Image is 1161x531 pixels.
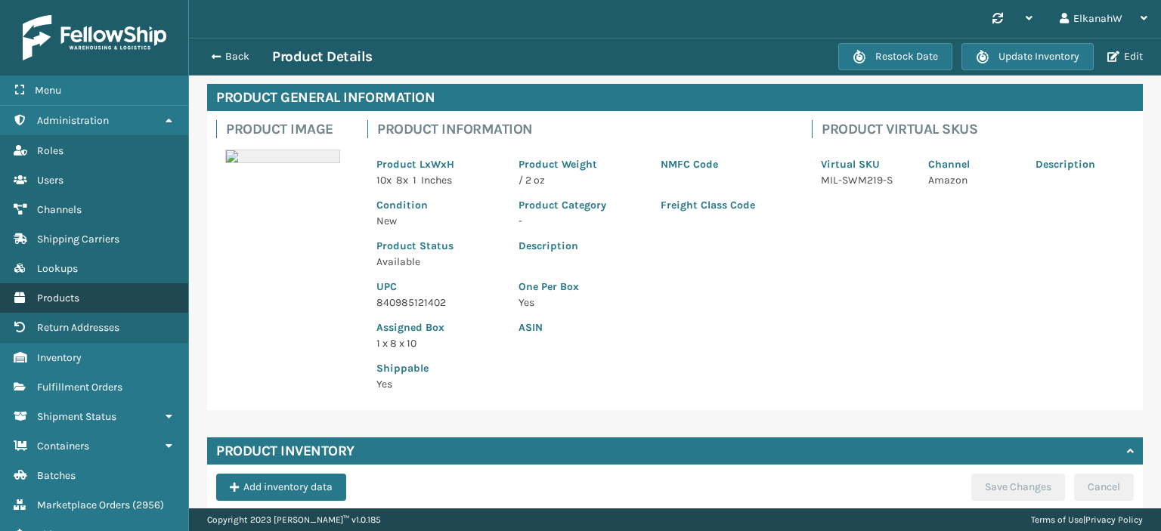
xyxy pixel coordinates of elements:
h4: Product Virtual SKUs [822,120,1134,138]
span: ( 2956 ) [132,499,164,511]
p: ASIN [519,320,785,335]
p: One Per Box [519,279,785,295]
span: / 2 oz [519,174,545,187]
button: Restock Date [838,43,952,70]
p: NMFC Code [661,156,785,172]
p: Copyright 2023 [PERSON_NAME]™ v 1.0.185 [207,508,381,531]
span: Lookups [37,262,78,275]
button: Edit [1103,50,1147,63]
p: Yes [519,295,785,310]
button: Save Changes [971,474,1065,501]
p: Freight Class Code [661,197,785,213]
span: Administration [37,114,109,127]
span: Inventory [37,351,82,364]
a: Privacy Policy [1085,514,1143,525]
span: Inches [421,174,452,187]
h4: Product Inventory [216,442,354,460]
button: Add inventory data [216,474,346,501]
p: Amazon [928,172,1017,188]
p: UPC [376,279,500,295]
span: Containers [37,440,89,452]
img: 51104088640_40f294f443_o-scaled-700x700.jpg [225,150,340,163]
a: Terms of Use [1031,514,1083,525]
span: Fulfillment Orders [37,381,122,394]
span: Products [37,292,79,304]
span: Batches [37,469,76,482]
span: 10 x [376,174,392,187]
p: Available [376,254,500,270]
h4: Product Image [226,120,349,138]
p: Description [1036,156,1125,172]
p: Virtual SKU [821,156,910,172]
p: Condition [376,197,500,213]
p: Channel [928,156,1017,172]
p: 1 x 8 x 10 [376,335,500,351]
span: 8 x [396,174,408,187]
span: Return Addresses [37,321,119,334]
span: Roles [37,144,63,157]
h3: Product Details [272,48,373,66]
img: logo [23,15,166,60]
p: Assigned Box [376,320,500,335]
p: Description [519,238,785,254]
div: | [1031,508,1143,531]
h4: Product General Information [207,84,1143,111]
p: New [376,213,500,229]
span: Marketplace Orders [37,499,130,511]
p: 840985121402 [376,295,500,310]
p: Product Weight [519,156,642,172]
p: - [519,213,642,229]
button: Back [203,50,272,63]
p: Product Category [519,197,642,213]
p: Product LxWxH [376,156,500,172]
span: Menu [35,84,61,97]
span: Shipping Carriers [37,233,119,245]
p: Yes [376,376,500,392]
p: Product Status [376,238,500,254]
h4: Product Information [377,120,794,138]
button: Cancel [1074,474,1134,501]
button: Update Inventory [961,43,1094,70]
p: MIL-SWM219-S [821,172,910,188]
span: Shipment Status [37,410,116,423]
p: Shippable [376,360,500,376]
span: Users [37,174,63,187]
span: Channels [37,203,82,216]
span: 1 [413,174,416,187]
